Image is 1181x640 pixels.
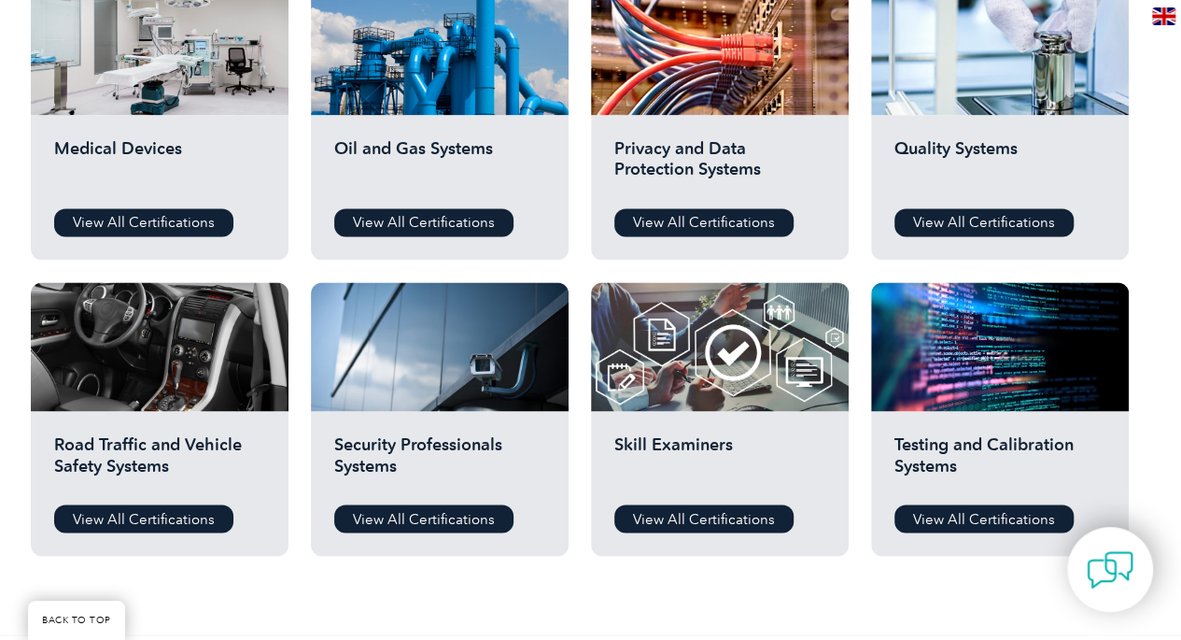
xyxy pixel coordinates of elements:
a: View All Certifications [334,208,513,236]
img: en [1152,7,1175,25]
img: contact-chat.png [1087,547,1133,593]
h2: Privacy and Data Protection Systems [614,138,825,194]
h2: Medical Devices [54,138,265,194]
a: BACK TO TOP [28,601,125,640]
h2: Skill Examiners [614,434,825,491]
a: View All Certifications [54,505,233,533]
a: View All Certifications [614,208,794,236]
h2: Testing and Calibration Systems [894,434,1105,491]
a: View All Certifications [614,505,794,533]
a: View All Certifications [54,208,233,236]
h2: Road Traffic and Vehicle Safety Systems [54,434,265,491]
a: View All Certifications [894,208,1074,236]
a: View All Certifications [894,505,1074,533]
h2: Security Professionals Systems [334,434,545,491]
a: View All Certifications [334,505,513,533]
h2: Oil and Gas Systems [334,138,545,194]
h2: Quality Systems [894,138,1105,194]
